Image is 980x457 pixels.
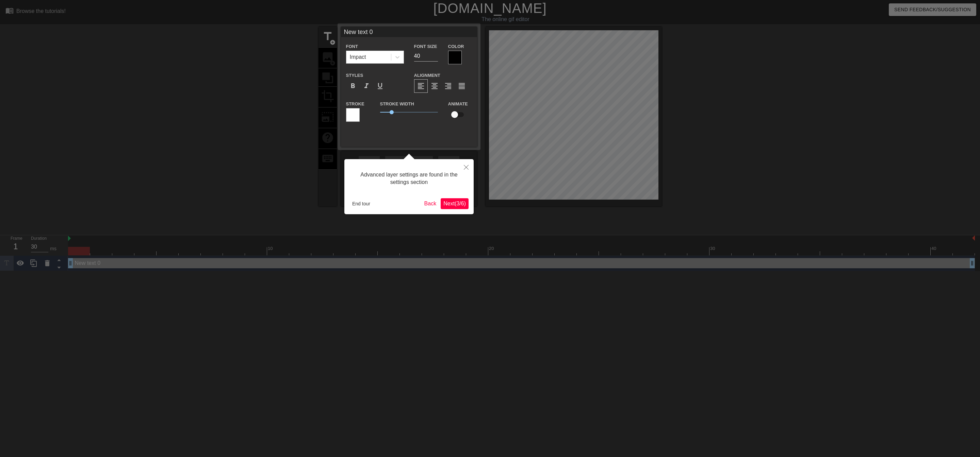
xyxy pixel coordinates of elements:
button: Back [422,198,439,209]
button: Next [441,198,469,209]
button: Close [459,159,474,175]
button: End tour [349,199,373,209]
div: Advanced layer settings are found in the settings section [349,164,469,193]
span: Next ( 3 / 6 ) [443,201,466,206]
